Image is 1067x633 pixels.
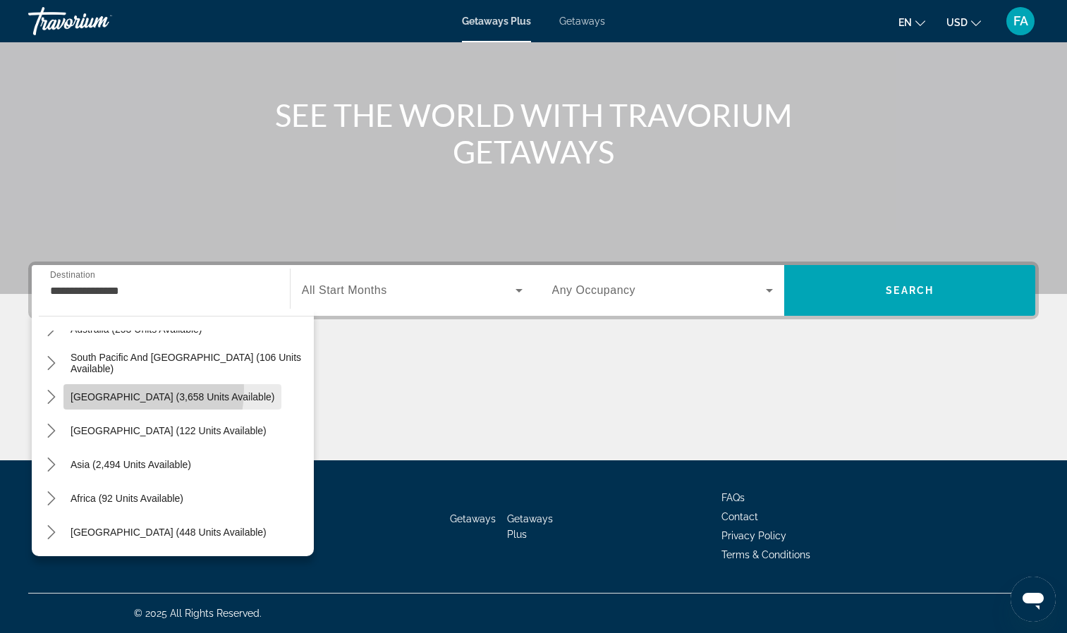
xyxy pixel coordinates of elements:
span: Asia (2,494 units available) [71,459,191,470]
button: Change currency [946,12,981,32]
span: FA [1013,14,1028,28]
span: South Pacific and [GEOGRAPHIC_DATA] (106 units available) [71,352,307,374]
a: Privacy Policy [721,530,786,541]
span: Destination [50,270,95,279]
button: Select destination: Africa (92 units available) [63,486,190,511]
span: en [898,17,912,28]
a: Getaways [559,16,605,27]
span: All Start Months [302,284,387,296]
button: Select destination: Central America (122 units available) [63,418,274,443]
span: [GEOGRAPHIC_DATA] (3,658 units available) [71,391,274,402]
button: Toggle Middle East (448 units available) submenu [39,520,63,545]
a: FAQs [721,492,745,503]
button: Toggle Africa (92 units available) submenu [39,486,63,511]
button: Search [784,265,1035,316]
input: Select destination [50,283,272,300]
a: Travorium [28,3,169,39]
span: USD [946,17,968,28]
button: Select destination: Asia (2,494 units available) [63,452,198,477]
a: Contact [721,511,758,522]
span: [GEOGRAPHIC_DATA] (448 units available) [71,527,267,538]
div: Search widget [32,265,1035,316]
span: © 2025 All Rights Reserved. [134,608,262,619]
span: Africa (92 units available) [71,493,183,504]
button: Change language [898,12,925,32]
h1: SEE THE WORLD WITH TRAVORIUM GETAWAYS [269,97,798,170]
a: Getaways [450,513,496,524]
button: Toggle Central America (122 units available) submenu [39,419,63,443]
button: Select destination: Australia (253 units available) [63,316,209,342]
a: Terms & Conditions [721,549,810,560]
button: Toggle Asia (2,494 units available) submenu [39,453,63,477]
button: Toggle South America (3,658 units available) submenu [39,385,63,410]
a: Getaways Plus [507,513,553,540]
iframe: Button to launch messaging window [1011,577,1056,622]
button: Toggle Australia (253 units available) submenu [39,317,63,342]
div: Destination options [32,309,314,556]
button: Select destination: South Pacific and Oceania (106 units available) [63,350,314,376]
button: Toggle South Pacific and Oceania (106 units available) submenu [39,351,63,376]
button: Select destination: Middle East (448 units available) [63,520,274,545]
span: Search [886,285,934,296]
span: Any Occupancy [552,284,636,296]
button: Select destination: South America (3,658 units available) [63,384,281,410]
button: User Menu [1002,6,1039,36]
span: [GEOGRAPHIC_DATA] (122 units available) [71,425,267,436]
a: Getaways Plus [462,16,531,27]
